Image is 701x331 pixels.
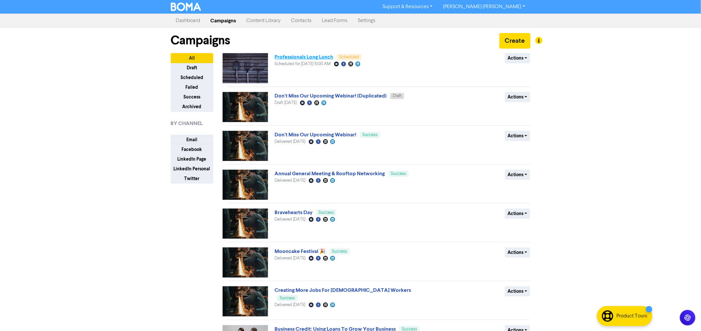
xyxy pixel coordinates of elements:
[171,3,201,11] img: BOMA Logo
[505,53,531,63] button: Actions
[171,144,213,154] button: Facebook
[391,172,406,176] span: Success
[171,33,230,48] h1: Campaigns
[171,164,213,174] button: LinkedIn Personal
[275,93,387,99] a: Don't Miss Our Upcoming Webinar! (Duplicated)
[353,14,381,27] a: Settings
[669,300,701,331] iframe: Chat Widget
[171,102,213,112] button: Archived
[223,131,268,161] img: image_1756973783623.jpg
[275,217,305,222] span: Delivered [DATE]
[505,209,531,219] button: Actions
[275,131,356,138] a: Don't Miss Our Upcoming Webinar!
[275,303,305,307] span: Delivered [DATE]
[171,82,213,92] button: Failed
[275,209,312,216] a: Bravehearts Day
[280,296,295,300] span: Success
[505,170,531,180] button: Actions
[362,133,378,137] span: Success
[505,92,531,102] button: Actions
[223,286,268,316] img: image_1756973783623.jpg
[275,170,385,177] a: Annual General Meeting & Rooftop Networking
[171,120,203,127] span: BY CHANNEL
[275,178,305,183] span: Delivered [DATE]
[275,140,305,144] span: Delivered [DATE]
[377,2,438,12] a: Support & Resources
[438,2,530,12] a: [PERSON_NAME] [PERSON_NAME]
[171,14,205,27] a: Dashboard
[171,73,213,83] button: Scheduled
[317,14,353,27] a: Lead Forms
[223,92,268,122] img: image_1756973783623.jpg
[205,14,241,27] a: Campaigns
[505,286,531,296] button: Actions
[275,256,305,260] span: Delivered [DATE]
[171,154,213,164] button: LinkedIn Page
[171,53,213,63] button: All
[332,249,347,254] span: Success
[505,131,531,141] button: Actions
[275,62,331,66] span: Scheduled for [DATE] 10:00 AM
[339,55,359,59] span: Scheduled
[171,174,213,184] button: Twitter
[241,14,286,27] a: Content Library
[223,170,268,200] img: image_1756973783623.jpg
[319,211,334,215] span: Success
[275,287,411,293] a: Creating More Jobs For [DEMOGRAPHIC_DATA] Workers
[171,63,213,73] button: Draft
[223,53,268,83] img: image_1759300235489.jpg
[393,94,402,98] span: Draft
[286,14,317,27] a: Contacts
[275,248,326,255] a: Mooncake Festival 🎉
[275,54,333,60] a: Professionals Long Lunch
[275,101,297,105] span: Draft [DATE]
[171,92,213,102] button: Success
[171,135,213,145] button: Email
[499,33,531,49] button: Create
[505,247,531,257] button: Actions
[223,247,268,278] img: image_1756973783623.jpg
[223,209,268,239] img: image_1756973783623.jpg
